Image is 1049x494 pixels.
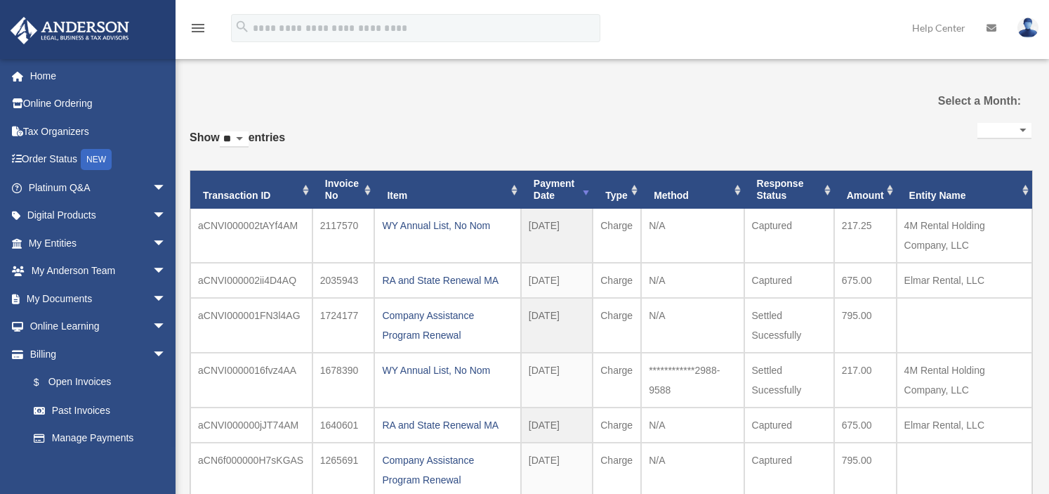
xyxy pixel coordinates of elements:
div: WY Annual List, No Nom [382,360,513,380]
td: N/A [641,298,744,353]
th: Amount: activate to sort column ascending [834,171,897,209]
td: Elmar Rental, LLC [897,408,1032,443]
span: arrow_drop_down [152,285,180,313]
td: Captured [744,209,834,263]
a: Home [10,62,187,90]
a: $Open Invoices [20,368,187,397]
th: Type: activate to sort column ascending [593,171,641,209]
td: Charge [593,209,641,263]
div: WY Annual List, No Nom [382,216,513,235]
td: aCNVI0000016fvz4AA [190,353,312,408]
td: Charge [593,408,641,443]
th: Response Status: activate to sort column ascending [744,171,834,209]
select: Showentries [220,131,249,148]
div: Company Assistance Program Renewal [382,450,513,490]
td: 1640601 [312,408,375,443]
th: Method: activate to sort column ascending [641,171,744,209]
td: 1678390 [312,353,375,408]
a: Order StatusNEW [10,145,187,174]
div: RA and State Renewal MA [382,271,513,290]
label: Show entries [190,128,285,162]
a: My Documentsarrow_drop_down [10,285,187,313]
td: aCNVI000001FN3l4AG [190,298,312,353]
td: 2117570 [312,209,375,263]
td: [DATE] [521,263,593,298]
td: aCNVI000002ii4D4AQ [190,263,312,298]
span: arrow_drop_down [152,174,180,202]
td: aCNVI000002tAYf4AM [190,209,312,263]
td: Charge [593,263,641,298]
th: Transaction ID: activate to sort column ascending [190,171,312,209]
td: 795.00 [834,298,897,353]
span: $ [41,374,48,391]
td: Elmar Rental, LLC [897,263,1032,298]
td: Charge [593,298,641,353]
td: aCNVI000000jJT74AM [190,408,312,443]
th: Payment Date: activate to sort column ascending [521,171,593,209]
div: Company Assistance Program Renewal [382,306,513,345]
label: Select a Month: [902,91,1021,111]
th: Item: activate to sort column ascending [374,171,520,209]
td: 217.00 [834,353,897,408]
a: Online Ordering [10,90,187,118]
td: Settled Sucessfully [744,353,834,408]
a: Past Invoices [20,396,180,424]
a: Billingarrow_drop_down [10,340,187,368]
td: 675.00 [834,263,897,298]
td: Charge [593,353,641,408]
th: Entity Name: activate to sort column ascending [897,171,1032,209]
span: arrow_drop_down [152,229,180,258]
td: 2035943 [312,263,375,298]
div: NEW [81,149,112,170]
td: 1724177 [312,298,375,353]
a: Digital Productsarrow_drop_down [10,202,187,230]
a: menu [190,25,206,37]
i: menu [190,20,206,37]
td: Captured [744,263,834,298]
td: 4M Rental Holding Company, LLC [897,209,1032,263]
img: User Pic [1017,18,1038,38]
td: 4M Rental Holding Company, LLC [897,353,1032,408]
div: RA and State Renewal MA [382,415,513,435]
td: Settled Sucessfully [744,298,834,353]
td: Captured [744,408,834,443]
td: 675.00 [834,408,897,443]
span: arrow_drop_down [152,313,180,342]
img: Anderson Advisors Platinum Portal [6,17,133,44]
span: arrow_drop_down [152,340,180,369]
td: [DATE] [521,209,593,263]
th: Invoice No: activate to sort column ascending [312,171,375,209]
td: [DATE] [521,298,593,353]
i: search [235,19,250,34]
td: 217.25 [834,209,897,263]
td: [DATE] [521,353,593,408]
a: Platinum Q&Aarrow_drop_down [10,174,187,202]
td: N/A [641,209,744,263]
a: My Entitiesarrow_drop_down [10,229,187,257]
td: N/A [641,408,744,443]
a: My Anderson Teamarrow_drop_down [10,257,187,285]
td: [DATE] [521,408,593,443]
span: arrow_drop_down [152,257,180,286]
span: arrow_drop_down [152,202,180,230]
a: Tax Organizers [10,117,187,145]
a: Manage Payments [20,424,187,453]
a: Online Learningarrow_drop_down [10,313,187,341]
td: N/A [641,263,744,298]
